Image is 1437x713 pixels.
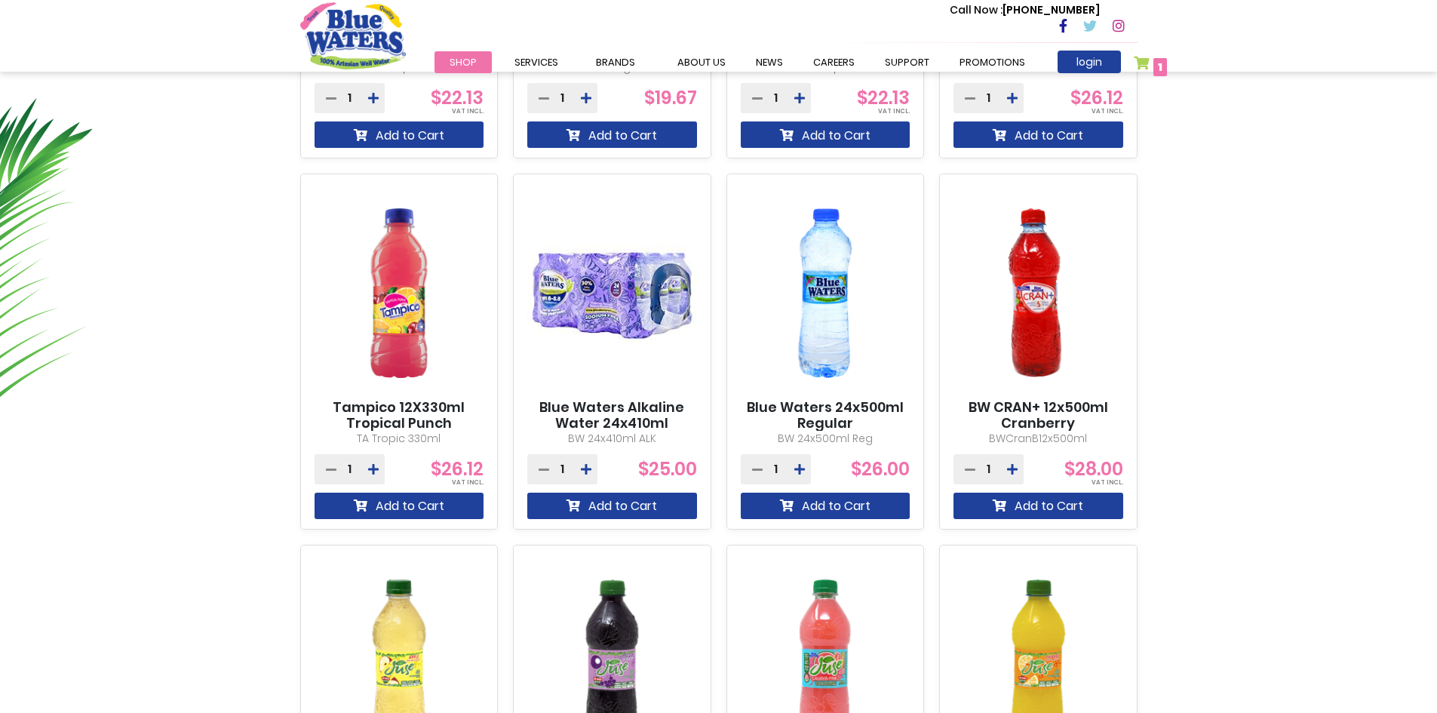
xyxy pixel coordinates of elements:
span: 1 [1158,60,1162,75]
img: Blue Waters 24x500ml Regular [741,187,910,399]
button: Add to Cart [315,493,484,519]
span: $28.00 [1064,456,1123,481]
span: Brands [596,55,635,69]
button: Add to Cart [741,121,910,148]
button: Add to Cart [527,121,697,148]
span: Call Now : [950,2,1003,17]
button: Add to Cart [953,493,1123,519]
p: BW 24x500ml Reg [741,431,910,447]
a: careers [798,51,870,73]
span: Shop [450,55,477,69]
a: store logo [300,2,406,69]
a: BW CRAN+ 12x500ml Cranberry [953,399,1123,432]
span: $26.12 [431,456,484,481]
span: $22.13 [857,85,910,110]
p: BW 24x410ml ALK [527,431,697,447]
a: login [1058,51,1121,73]
p: BWCranB12x500ml [953,431,1123,447]
a: News [741,51,798,73]
p: TA Tropic 330ml [315,431,484,447]
p: [PHONE_NUMBER] [950,2,1100,18]
button: Add to Cart [315,121,484,148]
a: Promotions [944,51,1040,73]
a: 1 [1134,56,1168,78]
span: $26.12 [1070,85,1123,110]
button: Add to Cart [741,493,910,519]
img: Blue Waters Alkaline Water 24x410ml [527,187,697,399]
span: $19.67 [644,85,697,110]
a: support [870,51,944,73]
span: $25.00 [638,456,697,481]
a: Blue Waters 24x500ml Regular [741,399,910,432]
img: Tampico 12X330ml Tropical Punch [315,187,484,399]
span: Services [514,55,558,69]
a: about us [662,51,741,73]
img: BW CRAN+ 12x500ml Cranberry [953,187,1123,399]
span: $26.00 [851,456,910,481]
button: Add to Cart [953,121,1123,148]
a: Tampico 12X330ml Tropical Punch [315,399,484,432]
span: $22.13 [431,85,484,110]
button: Add to Cart [527,493,697,519]
a: Blue Waters Alkaline Water 24x410ml [527,399,697,432]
